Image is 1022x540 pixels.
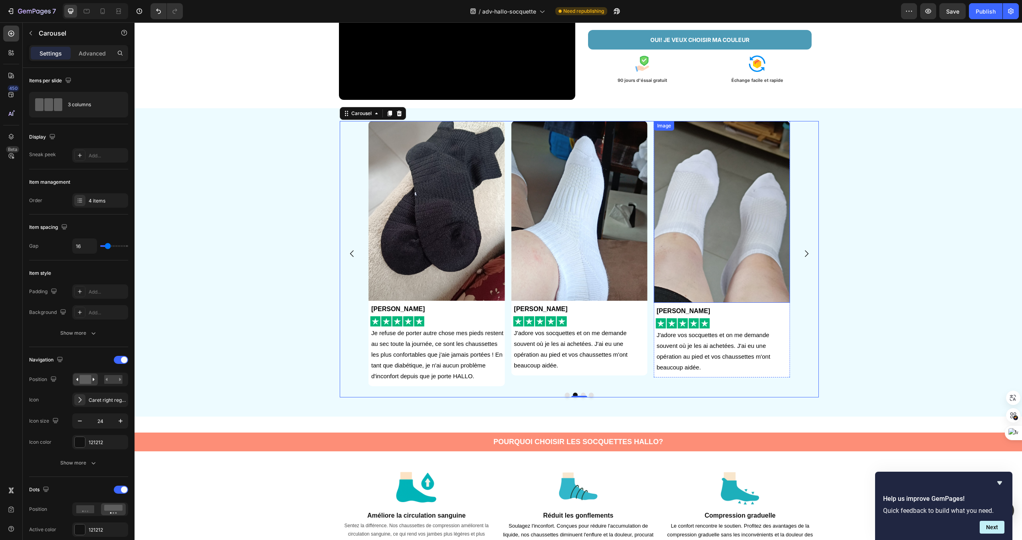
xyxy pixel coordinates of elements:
[533,500,678,524] span: Le confort rencontre le soutien. Profitez des avantages de la compression graduelle sans les inco...
[430,370,435,375] button: Dot
[528,488,683,498] h2: Compression graduelle
[883,478,1004,534] div: Help us improve GemPages!
[29,197,42,204] div: Order
[29,396,39,403] div: Icon
[969,3,1002,19] button: Publish
[29,374,58,385] div: Position
[883,507,1004,514] p: Quick feedback to build what you need.
[522,285,576,292] strong: [PERSON_NAME]
[236,294,290,304] img: gempages_584109555860898373-2e2a3eca-88ac-4bdd-87d4-988e7c431f5a.png
[446,370,451,375] button: Dot
[563,8,604,15] span: Need republishing
[366,488,521,498] h2: Réduit les gonflements
[29,222,69,233] div: Item spacing
[39,28,107,38] p: Carousel
[29,526,56,533] div: Active color
[29,506,47,513] div: Position
[499,33,516,50] img: gempages_584109555860898373-f92e46d3-d1fd-4cea-945e-b117d80cc1ac.webp
[521,296,575,306] img: gempages_584109555860898373-2e2a3eca-88ac-4bdd-87d4-988e7c431f5a.png
[237,305,369,359] p: Je refuse de porter autre chose mes pieds restent au sec toute la journée, ce sont les chaussette...
[233,490,331,496] strong: Améliore la circulation sanguine
[379,305,512,348] p: J'adore vos socquettes et on me demande souvent où je les ai achetées. J'ai eu une opération au p...
[29,242,38,250] div: Gap
[89,397,126,404] div: Caret right regular
[976,7,996,16] div: Publish
[205,499,359,525] p: Sentez la différence. Nos chaussettes de compression améliorent la circulation sanguine, ce qui r...
[995,478,1004,488] button: Hide survey
[454,54,561,62] p: 90 jours d'éssai gratuit
[479,7,481,16] span: /
[6,146,19,153] div: Beta
[29,326,128,340] button: Show more
[52,6,56,16] p: 7
[482,7,536,16] span: adv-hallo-socquette
[29,456,128,470] button: Show more
[438,370,443,375] button: Dot
[206,220,229,242] button: Carousel Back Arrow
[614,33,631,50] img: gempages_584109555860898373-1e1f4395-cca2-405e-8fed-4c786095bb7d.webp
[234,99,370,278] img: gempages_584109555860898373-6eea65b0-07b8-4db5-9aad-b1e5f5294240.jpg
[29,270,51,277] div: Item style
[368,500,519,524] span: Soulagez l'inconfort. Conçues pour réduire l'accumulation de liquide, nos chaussettes diminuent l...
[29,439,51,446] div: Icon color
[89,197,126,204] div: 4 items
[29,355,65,365] div: Navigation
[379,283,433,290] strong: [PERSON_NAME]
[582,442,629,488] img: gempages_584109555860898373-c9b56381-e31d-4714-bcba-3fae0f0db5c2.png
[89,152,126,159] div: Add...
[569,54,676,62] p: Échange facile et rapide
[522,307,655,350] p: J'adore vos socquettes et on me demande souvent où je les ai achetées. J'ai eu une opération au p...
[29,151,56,158] div: Sneak peek
[60,459,97,467] div: Show more
[29,416,60,427] div: Icon size
[29,75,73,86] div: Items per slide
[378,294,432,304] img: gempages_584109555860898373-2e2a3eca-88ac-4bdd-87d4-988e7c431f5a.png
[29,307,68,318] div: Background
[29,484,51,495] div: Dots
[60,329,97,337] div: Show more
[946,8,959,15] span: Save
[237,283,290,290] strong: [PERSON_NAME]
[29,179,70,186] div: Item management
[73,239,97,253] input: Auto
[259,442,305,488] img: gempages_584109555860898373-b924561a-136d-42a9-b8d7-3065dea7a621.png
[980,521,1004,534] button: Next question
[8,85,19,91] div: 450
[939,3,966,19] button: Save
[89,309,126,316] div: Add...
[68,95,117,114] div: 3 columns
[376,99,513,278] img: gempages_584109555860898373-b466b86a-02c3-44e8-89ee-aad3ac59c030.jpg
[40,49,62,58] p: Settings
[135,22,1022,540] iframe: Design area
[883,494,1004,504] h2: Help us improve GemPages!
[420,442,467,488] img: gempages_584109555860898373-599367aa-f9c7-4fea-96e6-7109a09058e3.png
[215,87,239,95] div: Carousel
[29,286,59,297] div: Padding
[89,439,126,446] div: 121212
[454,370,459,375] button: Dot
[3,3,59,19] button: 7
[89,288,126,296] div: Add...
[661,220,683,242] button: Carousel Next Arrow
[89,526,126,534] div: 121212
[521,100,538,107] div: Image
[29,132,57,143] div: Display
[519,99,656,280] img: gempages_584109555860898373-1715b4ba-5186-46bb-93bc-3330262837e1.jpg
[79,49,106,58] p: Advanced
[151,3,183,19] div: Undo/Redo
